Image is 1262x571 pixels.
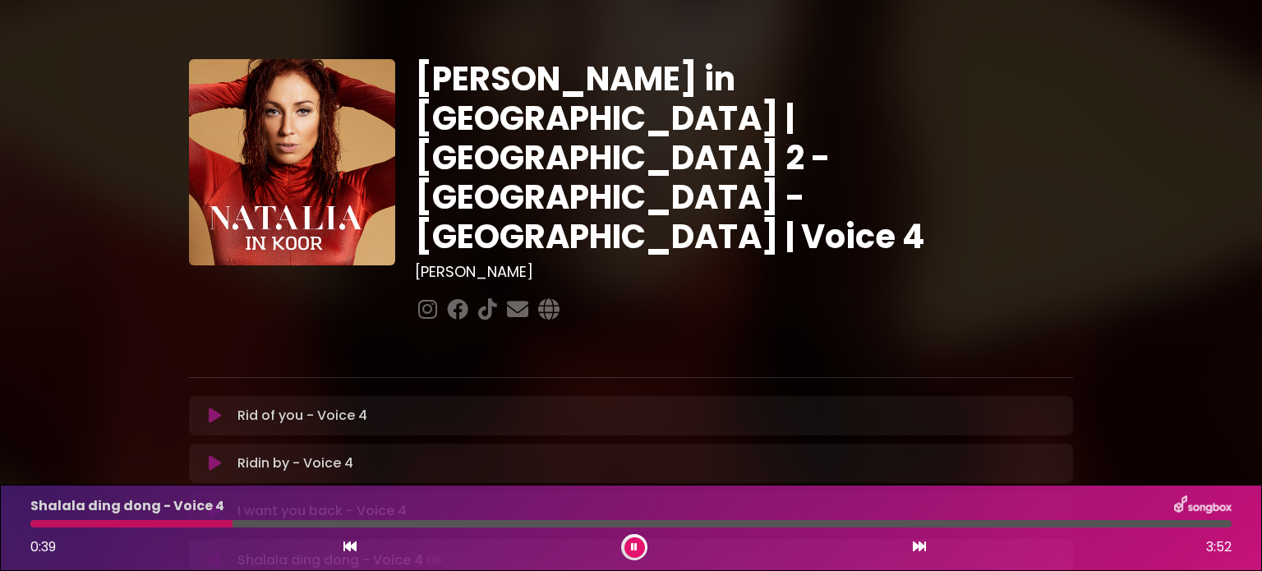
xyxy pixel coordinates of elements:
[415,59,1073,256] h1: [PERSON_NAME] in [GEOGRAPHIC_DATA] | [GEOGRAPHIC_DATA] 2 - [GEOGRAPHIC_DATA] - [GEOGRAPHIC_DATA] ...
[237,406,367,426] p: Rid of you - Voice 4
[237,454,353,473] p: Ridin by - Voice 4
[30,496,224,516] p: Shalala ding dong - Voice 4
[1174,495,1232,517] img: songbox-logo-white.png
[415,263,1073,281] h3: [PERSON_NAME]
[30,537,56,556] span: 0:39
[189,59,395,265] img: YTVS25JmS9CLUqXqkEhs
[1206,537,1232,557] span: 3:52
